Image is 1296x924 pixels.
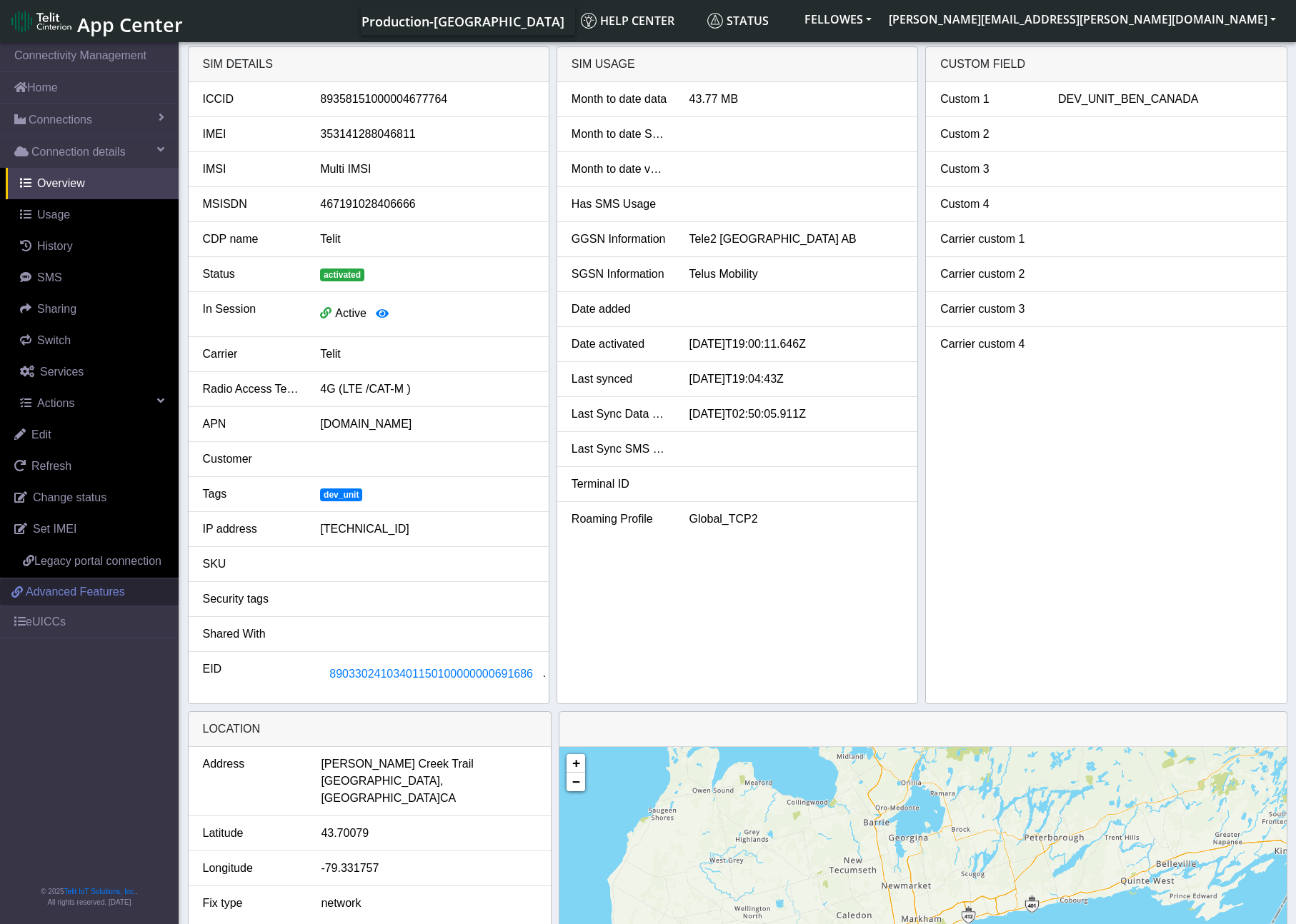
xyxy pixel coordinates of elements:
div: IMSI [192,161,310,178]
button: FELLOWES [796,6,880,32]
span: CA [440,790,456,807]
span: activated [320,268,364,281]
div: Latitude [192,825,311,842]
div: SIM details [189,47,549,82]
div: Fix type [192,895,311,912]
div: Global_TCP2 [679,511,914,528]
div: 43.77 MB [679,91,914,108]
a: Services [6,356,179,388]
button: 89033024103401150100000000691686 [320,661,542,688]
span: Legacy portal connection [34,555,161,567]
a: Usage [6,199,179,231]
div: Last synced [561,371,679,388]
span: Set IMEI [33,523,76,535]
span: Connection details [31,144,126,161]
div: 467191028406666 [309,196,545,213]
a: Zoom in [567,754,585,773]
div: Address [192,755,311,807]
div: Month to date data [561,91,679,108]
div: ICCID [192,91,310,108]
div: Month to date SMS [561,126,679,143]
div: Month to date voice [561,161,679,178]
div: CDP name [192,231,310,248]
span: Active [335,307,367,319]
div: Carrier custom 3 [929,301,1047,318]
div: Telus Mobility [679,266,914,283]
span: Advanced Features [26,583,125,601]
div: EID [192,661,310,688]
div: -79.331757 [310,860,547,877]
span: Switch [37,334,71,346]
div: [TECHNICAL_ID] [309,521,545,538]
div: [DOMAIN_NAME] [309,416,545,433]
div: 4G (LTE /CAT-M ) [309,381,545,398]
div: Date added [561,301,679,318]
span: SMS [37,271,62,283]
div: LOCATION [189,712,552,747]
div: Security tags [192,591,310,608]
div: Date activated [561,336,679,353]
button: [PERSON_NAME][EMAIL_ADDRESS][PERSON_NAME][DOMAIN_NAME] [880,6,1285,32]
div: APN [192,416,310,433]
img: logo-telit-cinterion-gw-new.png [11,10,71,33]
div: Customer [192,451,310,468]
div: Last Sync SMS Usage [561,441,679,458]
span: [PERSON_NAME] Creek Trail [321,755,473,773]
a: App Center [11,6,181,36]
div: Carrier custom 4 [929,336,1047,353]
div: Custom field [926,47,1286,82]
div: Carrier [192,346,310,363]
div: MSISDN [192,196,310,213]
button: View session details [367,301,398,328]
span: Sharing [37,303,76,315]
span: Change status [33,491,106,503]
div: Telit [309,231,545,248]
span: Production-[GEOGRAPHIC_DATA] [362,13,564,30]
span: Services [40,366,84,378]
span: Actions [37,397,74,409]
span: Status [707,13,769,29]
a: SMS [6,262,179,293]
div: Status [192,266,310,283]
div: SIM usage [557,47,917,82]
div: Custom 1 [929,91,1047,108]
div: Custom 4 [929,196,1047,213]
span: Edit [31,428,51,441]
span: 89033024103401150100000000691686 [329,668,533,680]
div: Tags [192,486,310,503]
a: Help center [575,6,702,35]
div: Terminal ID [561,476,679,493]
div: DEV_UNIT_BEN_CANADA [1047,91,1283,108]
a: Switch [6,325,179,356]
div: In Session [192,301,310,328]
div: [DATE]T19:04:43Z [679,371,914,388]
span: Help center [581,13,674,29]
div: Tele2 [GEOGRAPHIC_DATA] AB [679,231,914,248]
div: Shared With [192,626,310,643]
a: Zoom out [567,773,585,791]
div: Multi IMSI [309,161,545,178]
div: SKU [192,556,310,573]
span: Refresh [31,460,71,472]
div: Last Sync Data Usage [561,406,679,423]
div: Carrier custom 1 [929,231,1047,248]
img: knowledge.svg [581,13,597,29]
span: Overview [37,177,85,189]
div: SGSN Information [561,266,679,283]
div: GGSN Information [561,231,679,248]
a: Actions [6,388,179,419]
div: [DATE]T02:50:05.911Z [679,406,914,423]
div: Roaming Profile [561,511,679,528]
div: IMEI [192,126,310,143]
span: Connections [29,111,92,129]
div: Telit [309,346,545,363]
span: Usage [37,209,70,221]
div: Custom 2 [929,126,1047,143]
div: Radio Access Tech [192,381,310,398]
span: History [37,240,73,252]
a: Overview [6,168,179,199]
div: Has SMS Usage [561,196,679,213]
a: History [6,231,179,262]
div: Custom 3 [929,161,1047,178]
div: 89358151000004677764 [309,91,545,108]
